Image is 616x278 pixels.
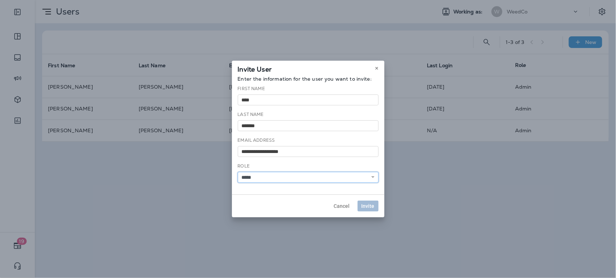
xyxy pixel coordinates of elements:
[238,137,275,143] label: Email Address
[232,61,384,76] div: Invite User
[238,112,264,117] label: Last Name
[334,204,350,209] span: Cancel
[238,86,265,92] label: First Name
[358,201,379,211] button: Invite
[362,204,375,209] span: Invite
[330,201,354,211] button: Cancel
[238,163,250,169] label: Role
[238,76,379,82] p: Enter the information for the user you want to invite:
